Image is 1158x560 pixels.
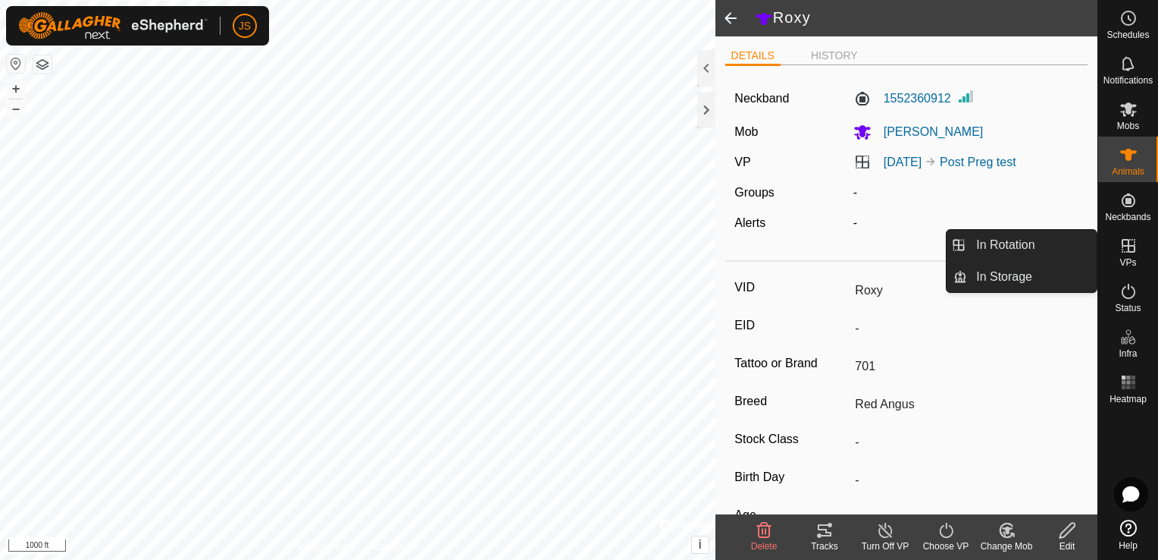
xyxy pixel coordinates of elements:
[1106,30,1149,39] span: Schedules
[925,156,937,168] img: to
[1109,395,1147,404] span: Heatmap
[884,156,922,168] a: [DATE]
[940,156,1016,168] a: Post Preg test
[734,278,849,297] label: VID
[847,184,1084,202] div: -
[855,540,915,553] div: Turn Off VP
[976,540,1037,553] div: Change Mob
[734,354,849,373] label: Tattoo or Brand
[298,540,355,554] a: Privacy Policy
[1115,304,1141,313] span: Status
[7,80,25,98] button: +
[872,125,984,138] span: [PERSON_NAME]
[976,268,1032,286] span: In Storage
[239,18,251,34] span: JS
[734,316,849,335] label: EID
[976,236,1034,254] span: In Rotation
[734,429,849,449] label: Stock Class
[794,540,855,553] div: Tracks
[734,216,765,229] label: Alerts
[967,262,1097,292] a: In Storage
[7,99,25,118] button: –
[734,392,849,411] label: Breed
[1119,349,1137,358] span: Infra
[1117,121,1139,131] span: Mobs
[1103,76,1153,85] span: Notifications
[751,541,778,552] span: Delete
[699,538,702,551] span: i
[915,540,976,553] div: Choose VP
[1112,167,1144,176] span: Animals
[947,230,1097,260] li: In Rotation
[805,48,864,64] li: HISTORY
[1037,540,1097,553] div: Edit
[967,230,1097,260] a: In Rotation
[7,55,25,73] button: Reset Map
[734,467,849,487] label: Birth Day
[853,90,951,108] label: 1552360912
[33,55,52,74] button: Map Layers
[947,262,1097,292] li: In Storage
[725,48,781,66] li: DETAILS
[692,536,709,553] button: i
[1098,514,1158,556] a: Help
[734,186,774,199] label: Groups
[1119,258,1136,267] span: VPs
[957,87,975,105] img: Signal strength
[734,156,750,168] label: VP
[373,540,418,554] a: Contact Us
[734,90,789,108] label: Neckband
[847,214,1084,232] div: -
[1119,541,1138,550] span: Help
[734,505,849,525] label: Age
[1105,212,1150,222] span: Neckbands
[755,8,1097,28] h2: Roxy
[18,12,208,39] img: Gallagher Logo
[734,125,758,138] label: Mob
